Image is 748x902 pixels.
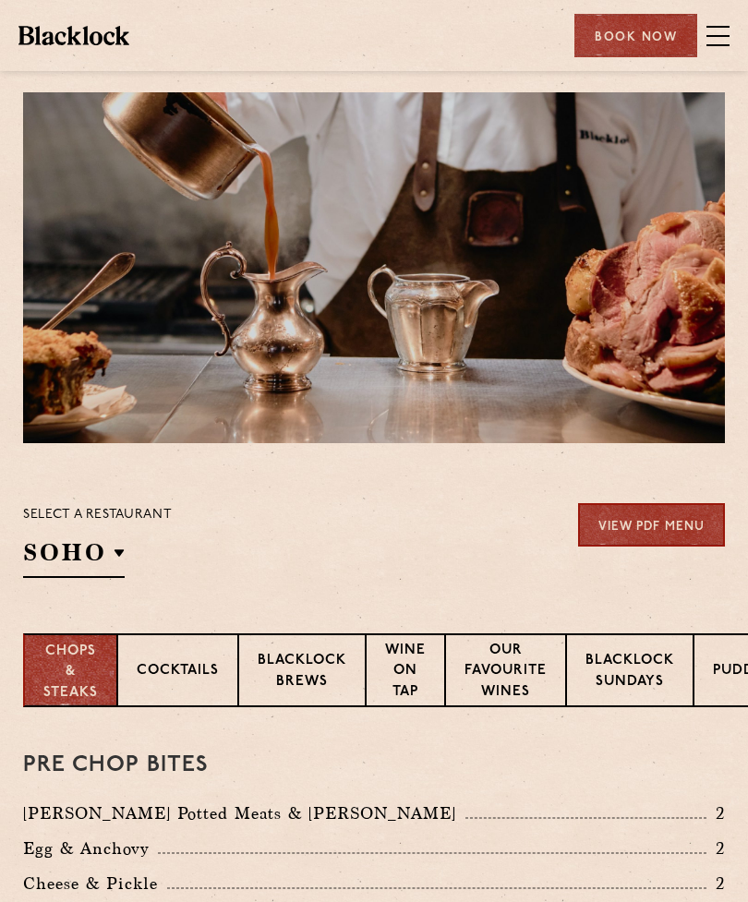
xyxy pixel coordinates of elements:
[464,641,547,705] p: Our favourite wines
[585,651,674,694] p: Blacklock Sundays
[706,836,725,860] p: 2
[578,503,725,547] a: View PDF Menu
[23,536,125,578] h2: SOHO
[23,800,465,826] p: [PERSON_NAME] Potted Meats & [PERSON_NAME]
[18,26,129,44] img: BL_Textured_Logo-footer-cropped.svg
[258,651,346,694] p: Blacklock Brews
[385,641,426,705] p: Wine on Tap
[137,661,219,684] p: Cocktails
[706,801,725,825] p: 2
[23,871,167,896] p: Cheese & Pickle
[706,872,725,896] p: 2
[574,14,697,57] div: Book Now
[23,503,172,527] p: Select a restaurant
[23,753,725,777] h3: Pre Chop Bites
[43,642,98,704] p: Chops & Steaks
[23,836,158,861] p: Egg & Anchovy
